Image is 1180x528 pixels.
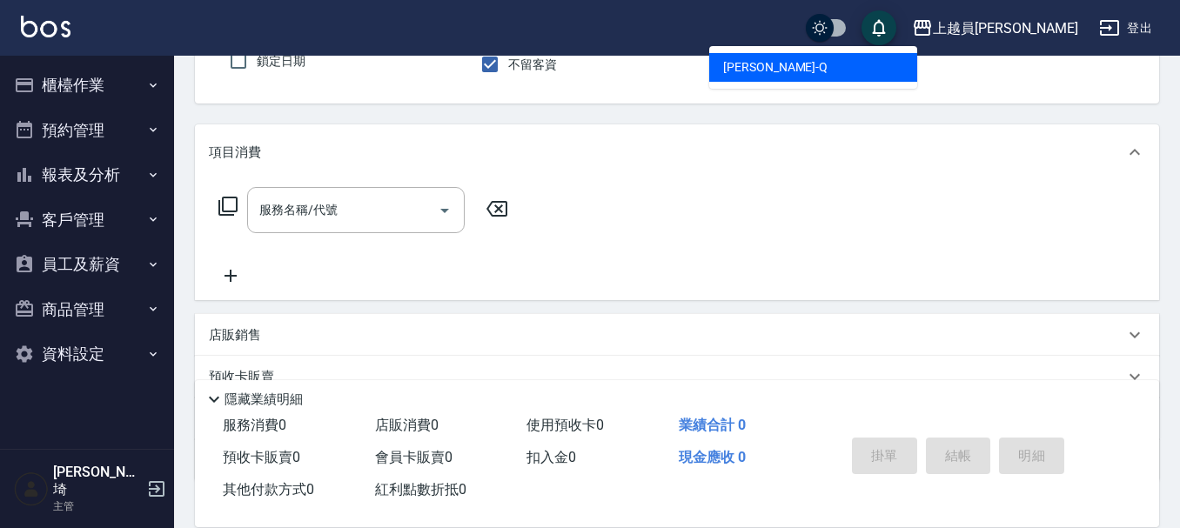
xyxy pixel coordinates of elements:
[508,56,557,74] span: 不留客資
[7,152,167,197] button: 報表及分析
[7,287,167,332] button: 商品管理
[195,314,1159,356] div: 店販銷售
[223,449,300,465] span: 預收卡販賣 0
[7,242,167,287] button: 員工及薪資
[431,197,459,224] button: Open
[526,449,576,465] span: 扣入金 0
[209,326,261,344] p: 店販銷售
[375,449,453,465] span: 會員卡販賣 0
[679,449,746,465] span: 現金應收 0
[209,144,261,162] p: 項目消費
[905,10,1085,46] button: 上越員[PERSON_NAME]
[7,63,167,108] button: 櫃檯作業
[862,10,896,45] button: save
[679,417,746,433] span: 業績合計 0
[1092,12,1159,44] button: 登出
[225,391,303,409] p: 隱藏業績明細
[21,16,70,37] img: Logo
[195,124,1159,180] div: 項目消費
[7,197,167,243] button: 客戶管理
[7,108,167,153] button: 預約管理
[933,17,1078,39] div: 上越員[PERSON_NAME]
[195,356,1159,398] div: 預收卡販賣
[14,471,49,506] img: Person
[375,481,466,498] span: 紅利點數折抵 0
[223,481,314,498] span: 其他付款方式 0
[7,331,167,377] button: 資料設定
[223,417,286,433] span: 服務消費 0
[526,417,604,433] span: 使用預收卡 0
[53,464,142,498] h5: [PERSON_NAME]埼
[53,498,142,514] p: 主管
[723,58,828,77] span: [PERSON_NAME] -Q
[209,368,274,386] p: 預收卡販賣
[257,52,305,70] span: 鎖定日期
[375,417,439,433] span: 店販消費 0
